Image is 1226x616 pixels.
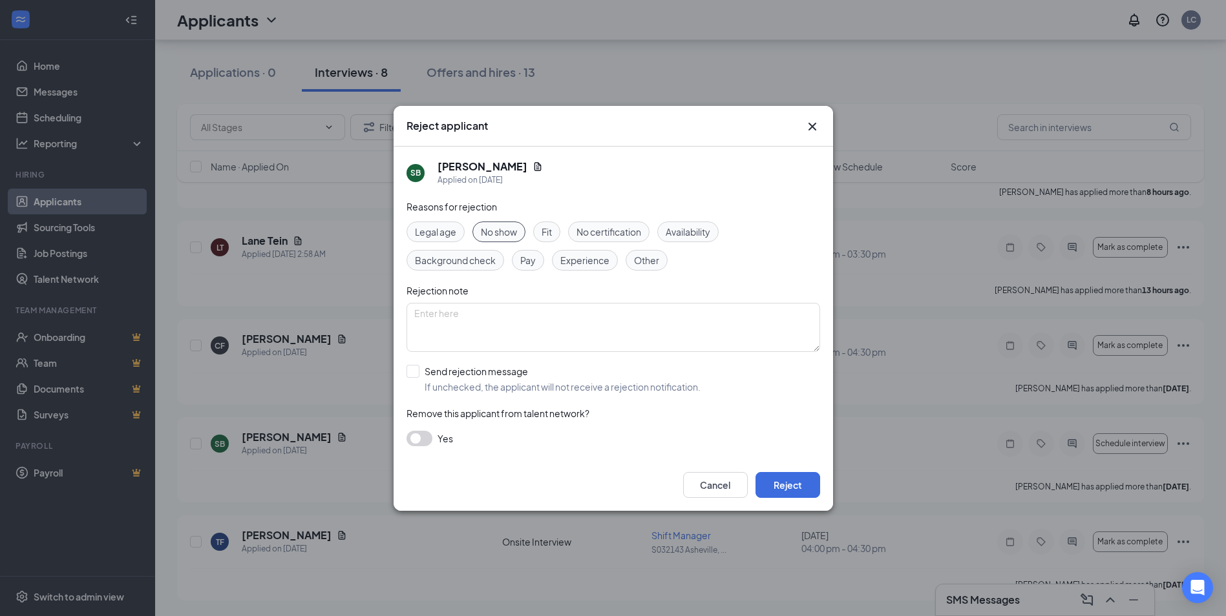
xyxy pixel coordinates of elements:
span: Legal age [415,225,456,239]
span: No certification [576,225,641,239]
span: Availability [666,225,710,239]
span: Remove this applicant from talent network? [407,407,589,419]
span: Yes [438,431,453,446]
span: Reasons for rejection [407,201,497,212]
span: Rejection note [407,285,469,296]
button: Reject [756,472,820,498]
span: No show [481,225,517,239]
h5: [PERSON_NAME] [438,159,527,174]
h3: Reject applicant [407,119,488,133]
svg: Cross [805,119,820,134]
div: SB [410,167,421,178]
span: Background check [415,253,496,267]
div: Open Intercom Messenger [1182,572,1213,603]
svg: Document [533,161,543,172]
span: Other [634,253,659,267]
button: Cancel [683,472,748,498]
span: Experience [560,253,609,267]
div: Applied on [DATE] [438,174,543,187]
button: Close [805,119,820,134]
span: Pay [520,253,536,267]
span: Fit [542,225,552,239]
